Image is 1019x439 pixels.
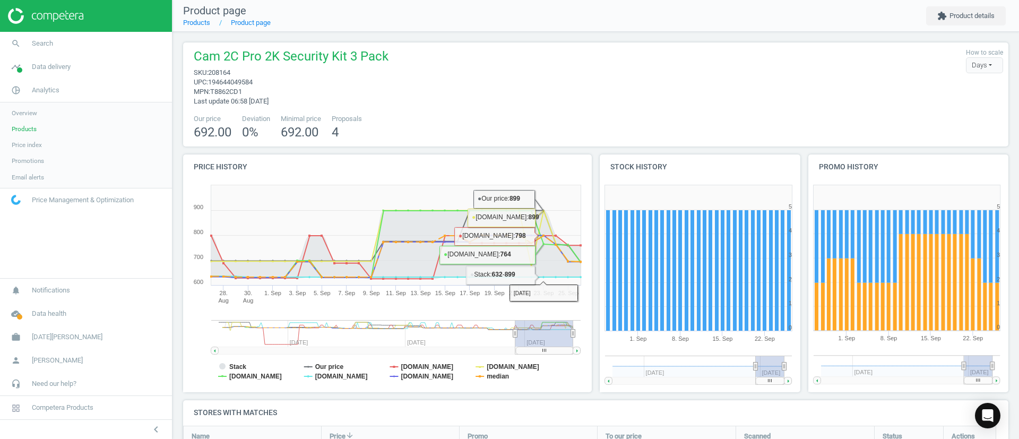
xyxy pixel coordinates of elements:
[926,6,1006,25] button: extensionProduct details
[208,68,230,76] span: 208164
[880,335,897,342] tspan: 8. Sep
[12,173,44,182] span: Email alerts
[315,363,344,371] tspan: Our price
[6,350,26,371] i: person
[32,403,93,412] span: Competera Products
[401,373,453,380] tspan: [DOMAIN_NAME]
[966,57,1003,73] div: Days
[332,125,339,140] span: 4
[32,286,70,295] span: Notifications
[6,80,26,100] i: pie_chart_outlined
[194,48,388,68] span: Cam 2C Pro 2K Security Kit 3 Pack
[509,290,529,296] tspan: 21. Sep
[386,290,406,296] tspan: 11. Sep
[789,276,792,282] text: 2
[460,290,480,296] tspan: 17. Sep
[997,252,1000,258] text: 3
[32,356,83,365] span: [PERSON_NAME]
[789,203,792,210] text: 5
[150,423,162,436] i: chevron_left
[789,324,792,331] text: 0
[487,363,539,371] tspan: [DOMAIN_NAME]
[229,373,282,380] tspan: [DOMAIN_NAME]
[997,203,1000,210] text: 5
[410,290,430,296] tspan: 13. Sep
[194,279,203,285] text: 600
[363,290,380,296] tspan: 9. Sep
[12,141,42,149] span: Price index
[838,335,855,342] tspan: 1. Sep
[208,78,253,86] span: 194644049584
[244,290,252,296] tspan: 30.
[183,19,210,27] a: Products
[194,114,231,124] span: Our price
[630,335,647,342] tspan: 1. Sep
[194,254,203,260] text: 700
[183,400,1008,425] h4: Stores with matches
[210,88,242,96] span: T8862CD1
[6,374,26,394] i: headset_mic
[6,280,26,300] i: notifications
[558,290,578,296] tspan: 25. Sep
[242,114,270,124] span: Deviation
[789,252,792,258] text: 3
[32,332,102,342] span: [DATE][PERSON_NAME]
[32,379,76,389] span: Need our help?
[963,335,983,342] tspan: 22. Sep
[11,195,21,205] img: wGWNvw8QSZomAAAAABJRU5ErkJggg==
[808,154,1009,179] h4: Promo history
[281,125,318,140] span: 692.00
[281,114,321,124] span: Minimal price
[194,88,210,96] span: mpn :
[997,276,1000,282] text: 2
[533,290,554,296] tspan: 23. Sep
[487,373,509,380] tspan: median
[600,154,800,179] h4: Stock history
[332,114,362,124] span: Proposals
[143,423,169,436] button: chevron_left
[12,125,37,133] span: Products
[194,229,203,235] text: 800
[672,335,689,342] tspan: 8. Sep
[264,290,281,296] tspan: 1. Sep
[32,195,134,205] span: Price Management & Optimization
[6,33,26,54] i: search
[194,78,208,86] span: upc :
[755,335,775,342] tspan: 22. Sep
[243,297,254,304] tspan: Aug
[289,290,306,296] tspan: 3. Sep
[32,39,53,48] span: Search
[32,62,71,72] span: Data delivery
[183,154,592,179] h4: Price history
[966,48,1003,57] label: How to scale
[6,327,26,347] i: work
[32,85,59,95] span: Analytics
[229,363,246,371] tspan: Stack
[975,403,1000,428] div: Open Intercom Messenger
[712,335,732,342] tspan: 15. Sep
[485,290,505,296] tspan: 19. Sep
[231,19,271,27] a: Product page
[194,125,231,140] span: 692.00
[8,8,83,24] img: ajHJNr6hYgQAAAAASUVORK5CYII=
[220,290,228,296] tspan: 28.
[997,324,1000,331] text: 0
[789,227,792,234] text: 4
[218,297,229,304] tspan: Aug
[6,304,26,324] i: cloud_done
[32,309,66,319] span: Data health
[315,373,368,380] tspan: [DOMAIN_NAME]
[789,300,792,306] text: 1
[435,290,455,296] tspan: 15. Sep
[12,109,37,117] span: Overview
[12,157,44,165] span: Promotions
[194,97,269,105] span: Last update 06:58 [DATE]
[401,363,453,371] tspan: [DOMAIN_NAME]
[921,335,941,342] tspan: 15. Sep
[314,290,331,296] tspan: 5. Sep
[194,204,203,210] text: 900
[997,300,1000,306] text: 1
[6,57,26,77] i: timeline
[242,125,258,140] span: 0 %
[338,290,355,296] tspan: 7. Sep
